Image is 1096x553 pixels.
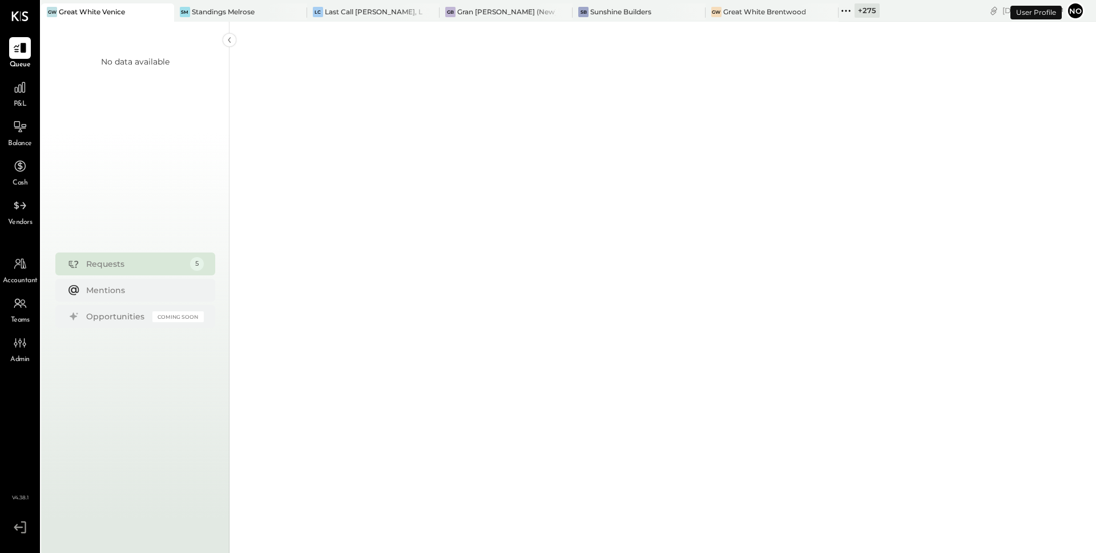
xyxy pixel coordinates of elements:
[190,257,204,271] div: 5
[1066,2,1085,20] button: No
[86,311,147,322] div: Opportunities
[1,292,39,326] a: Teams
[711,7,722,17] div: GW
[47,7,57,17] div: GW
[988,5,1000,17] div: copy link
[313,7,323,17] div: LC
[11,315,30,326] span: Teams
[180,7,190,17] div: SM
[14,99,27,110] span: P&L
[1,155,39,189] a: Cash
[10,60,31,70] span: Queue
[8,139,32,149] span: Balance
[13,178,27,189] span: Cash
[1,253,39,286] a: Accountant
[578,7,589,17] div: SB
[457,7,555,17] div: Gran [PERSON_NAME] (New)
[1010,6,1062,19] div: User Profile
[192,7,255,17] div: Standings Melrose
[86,258,184,270] div: Requests
[59,7,125,17] div: Great White Venice
[152,311,204,322] div: Coming Soon
[101,56,170,67] div: No data available
[1002,5,1063,16] div: [DATE]
[855,3,880,18] div: + 275
[1,37,39,70] a: Queue
[1,77,39,110] a: P&L
[10,355,30,365] span: Admin
[325,7,423,17] div: Last Call [PERSON_NAME], LLC
[8,218,33,228] span: Vendors
[1,195,39,228] a: Vendors
[590,7,651,17] div: Sunshine Builders
[1,116,39,149] a: Balance
[445,7,456,17] div: GB
[3,276,38,286] span: Accountant
[86,284,198,296] div: Mentions
[723,7,806,17] div: Great White Brentwood
[1,332,39,365] a: Admin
